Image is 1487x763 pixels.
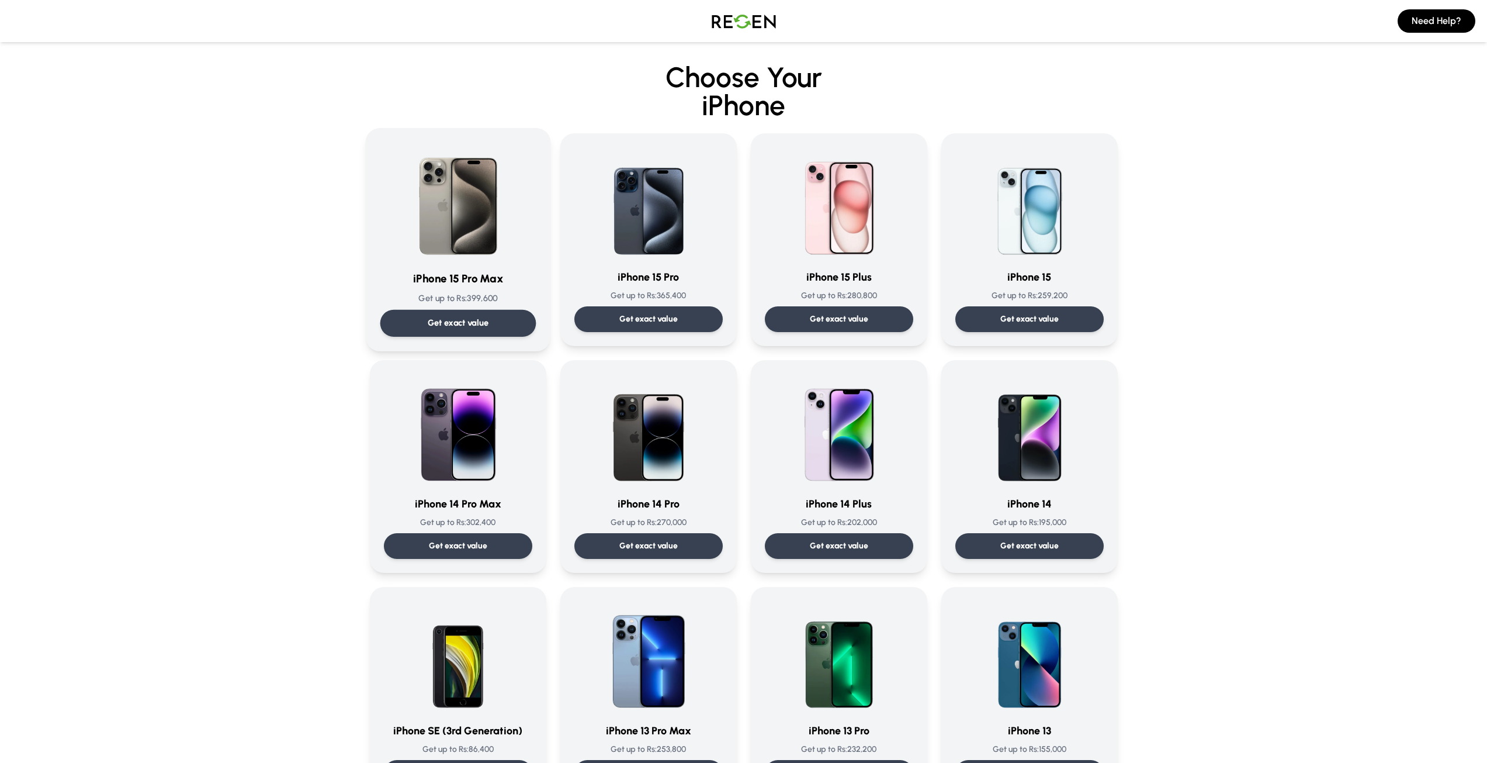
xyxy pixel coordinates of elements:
p: Get up to Rs: 259,200 [955,290,1104,302]
p: Get exact value [619,540,678,552]
p: Get up to Rs: 202,000 [765,517,913,529]
p: Get up to Rs: 399,600 [380,292,536,305]
h3: iPhone 14 Pro [574,496,723,512]
h3: iPhone 13 [955,723,1104,739]
img: Logo [703,5,785,37]
img: iPhone 13 Pro [783,601,895,713]
h3: iPhone 15 Plus [765,269,913,285]
p: Get up to Rs: 232,200 [765,744,913,755]
h3: iPhone SE (3rd Generation) [384,723,532,739]
img: iPhone 13 [973,601,1086,713]
span: Choose Your [665,60,822,94]
p: Get exact value [810,313,868,325]
p: Get up to Rs: 365,400 [574,290,723,302]
img: iPhone SE (3rd Generation) [402,601,514,713]
p: Get up to Rs: 270,000 [574,517,723,529]
p: Get up to Rs: 86,400 [384,744,532,755]
h3: iPhone 15 Pro Max [380,271,536,288]
h3: iPhone 14 Plus [765,496,913,512]
h3: iPhone 13 Pro Max [574,723,723,739]
p: Get up to Rs: 253,800 [574,744,723,755]
p: Get exact value [1000,540,1059,552]
h3: iPhone 15 [955,269,1104,285]
button: Need Help? [1398,9,1475,33]
img: iPhone 15 Plus [783,147,895,260]
span: iPhone [307,91,1181,119]
img: iPhone 14 Pro Max [402,374,514,486]
h3: iPhone 13 Pro [765,723,913,739]
img: iPhone 13 Pro Max [592,601,705,713]
p: Get up to Rs: 280,800 [765,290,913,302]
h3: iPhone 14 Pro Max [384,496,532,512]
h3: iPhone 14 [955,496,1104,512]
img: iPhone 15 Pro Max [399,143,517,261]
img: iPhone 14 Pro [592,374,705,486]
h3: iPhone 15 Pro [574,269,723,285]
p: Get up to Rs: 195,000 [955,517,1104,529]
img: iPhone 14 [973,374,1086,486]
p: Get up to Rs: 155,000 [955,744,1104,755]
p: Get exact value [1000,313,1059,325]
p: Get up to Rs: 302,400 [384,517,532,529]
p: Get exact value [619,313,678,325]
img: iPhone 15 [973,147,1086,260]
p: Get exact value [427,317,488,329]
p: Get exact value [429,540,487,552]
img: iPhone 14 Plus [783,374,895,486]
p: Get exact value [810,540,868,552]
img: iPhone 15 Pro [592,147,705,260]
